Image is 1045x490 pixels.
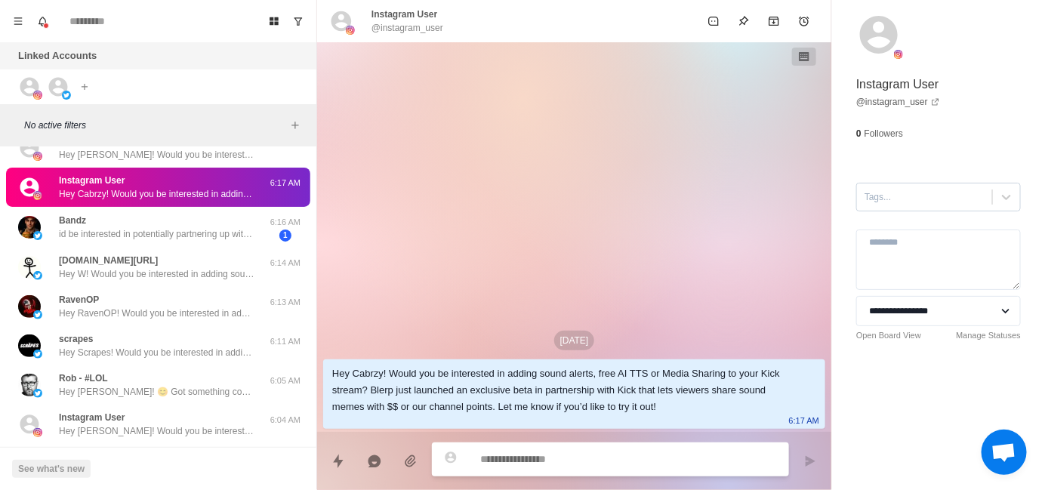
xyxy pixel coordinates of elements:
[795,446,825,476] button: Send message
[33,191,42,200] img: picture
[759,6,789,36] button: Archive
[346,26,355,35] img: picture
[59,371,108,385] p: Rob - #LOL
[729,6,759,36] button: Pin
[789,412,819,429] p: 6:17 AM
[33,271,42,280] img: picture
[59,254,158,267] p: [DOMAIN_NAME][URL]
[371,8,437,21] p: Instagram User
[359,446,390,476] button: Reply with AI
[267,374,304,387] p: 6:05 AM
[24,119,286,132] p: No active filters
[894,50,903,59] img: picture
[18,48,97,63] p: Linked Accounts
[33,310,42,319] img: picture
[856,76,939,94] p: Instagram User
[18,216,41,239] img: picture
[286,9,310,33] button: Show unread conversations
[267,257,304,270] p: 6:14 AM
[956,329,1021,342] a: Manage Statuses
[396,446,426,476] button: Add media
[267,414,304,427] p: 6:04 AM
[33,152,42,161] img: picture
[33,350,42,359] img: picture
[267,335,304,348] p: 6:11 AM
[59,267,255,281] p: Hey W! Would you be interested in adding sound alerts, free AI TTS or Media Sharing to your Kick ...
[59,148,255,162] p: Hey [PERSON_NAME]! Would you be interested in adding sound alerts, free AI TTS or Media Sharing t...
[59,424,255,438] p: Hey [PERSON_NAME]! Would you be interested in adding sound alerts, free AI TTS or Media Sharing t...
[59,227,255,241] p: id be interested in potentially partnering up with u guys in an effort to get everyone using bler...
[33,389,42,398] img: picture
[554,331,595,350] p: [DATE]
[267,216,304,229] p: 6:16 AM
[865,127,903,140] p: Followers
[6,9,30,33] button: Menu
[33,91,42,100] img: picture
[698,6,729,36] button: Mark as unread
[262,9,286,33] button: Board View
[12,460,91,478] button: See what's new
[59,411,125,424] p: Instagram User
[267,177,304,190] p: 6:17 AM
[323,446,353,476] button: Quick replies
[18,256,41,279] img: picture
[18,374,41,396] img: picture
[59,214,86,227] p: Bandz
[286,116,304,134] button: Add filters
[33,231,42,240] img: picture
[59,346,255,359] p: Hey Scrapes! Would you be interested in adding sound alerts, free AI TTS or Media Sharing to your...
[18,334,41,357] img: picture
[33,428,42,437] img: picture
[856,95,940,109] a: @instagram_user
[62,91,71,100] img: picture
[332,365,792,415] div: Hey Cabrzy! Would you be interested in adding sound alerts, free AI TTS or Media Sharing to your ...
[59,187,255,201] p: Hey Cabrzy! Would you be interested in adding sound alerts, free AI TTS or Media Sharing to your ...
[371,21,443,35] p: @instagram_user
[856,127,862,140] p: 0
[59,385,255,399] p: Hey [PERSON_NAME]! 😊 Got something cool for your stream that could seriously level up audience in...
[279,230,291,242] span: 1
[982,430,1027,475] a: Open chat
[856,329,921,342] a: Open Board View
[59,174,125,187] p: Instagram User
[59,332,93,346] p: scrapes
[30,9,54,33] button: Notifications
[76,78,94,96] button: Add account
[59,293,99,307] p: RavenOP
[267,296,304,309] p: 6:13 AM
[18,295,41,318] img: picture
[59,307,255,320] p: Hey RavenOP! Would you be interested in adding sound alerts, free AI TTS or Media Sharing to your...
[789,6,819,36] button: Add reminder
